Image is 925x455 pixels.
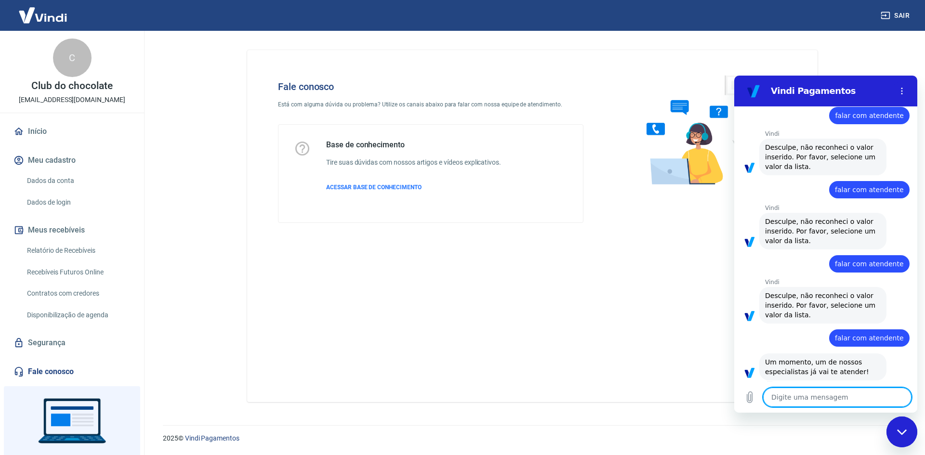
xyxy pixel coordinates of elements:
button: Meu cadastro [12,150,132,171]
a: Disponibilização de agenda [23,305,132,325]
a: Relatório de Recebíveis [23,241,132,260]
iframe: Botão para abrir a janela de mensagens, conversa em andamento [886,416,917,447]
p: Club do chocolate [31,81,112,91]
span: ACESSAR BASE DE CONHECIMENTO [326,184,422,191]
h5: Base de conhecimento [326,140,501,150]
p: [EMAIL_ADDRESS][DOMAIN_NAME] [19,95,125,105]
a: Dados de login [23,193,132,212]
h6: Tire suas dúvidas com nossos artigos e vídeos explicativos. [326,157,501,168]
img: Vindi [12,0,74,30]
button: Sair [879,7,913,25]
p: 2025 © [163,433,902,443]
a: ACESSAR BASE DE CONHECIMENTO [326,183,501,192]
a: Vindi Pagamentos [185,434,239,442]
iframe: Janela de mensagens [734,76,917,413]
a: Contratos com credores [23,284,132,303]
a: Início [12,121,132,142]
a: Dados da conta [23,171,132,191]
p: Está com alguma dúvida ou problema? Utilize os canais abaixo para falar com nossa equipe de atend... [278,100,583,109]
a: Segurança [12,332,132,353]
a: Fale conosco [12,361,132,382]
div: C [53,39,92,77]
a: Recebíveis Futuros Online [23,262,132,282]
button: Meus recebíveis [12,220,132,241]
img: Fale conosco [627,65,774,194]
h4: Fale conosco [278,81,583,92]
